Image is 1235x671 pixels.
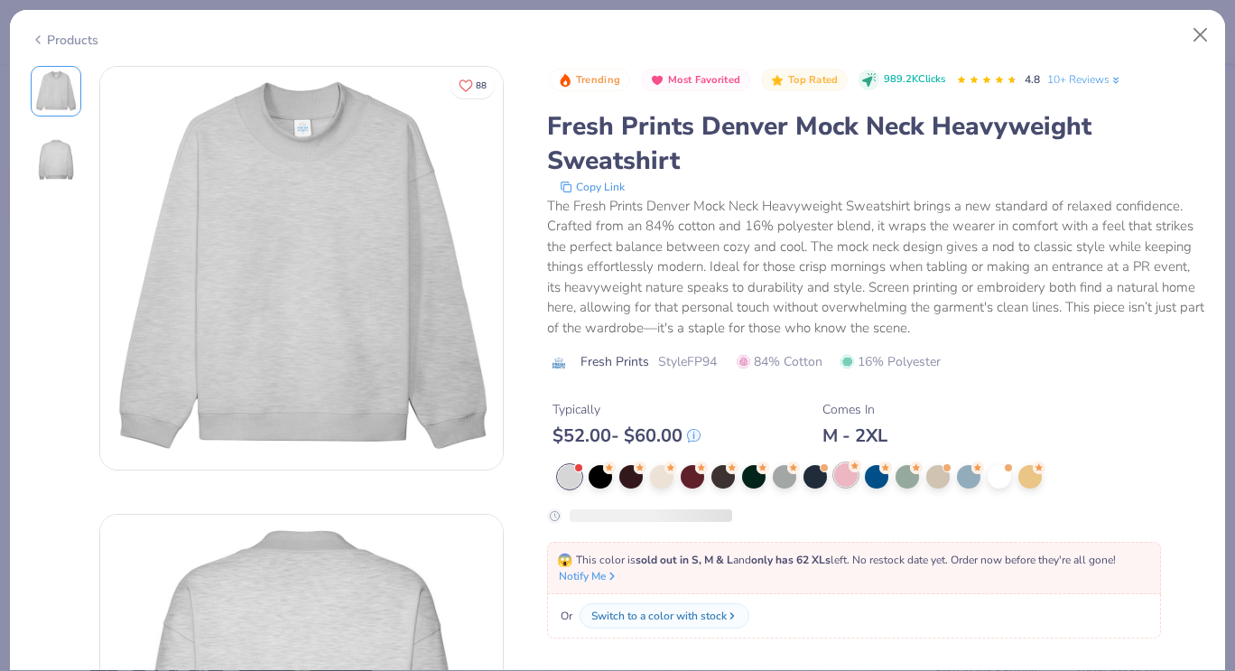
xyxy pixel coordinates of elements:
span: 4.8 [1025,72,1040,87]
button: Badge Button [641,69,750,92]
span: 84% Cotton [737,352,822,371]
div: Fresh Prints Denver Mock Neck Heavyweight Sweatshirt [547,109,1205,178]
button: copy to clipboard [554,178,630,196]
span: Trending [576,75,620,85]
div: 4.8 Stars [956,66,1017,95]
img: Back [34,138,78,182]
img: Front [100,67,503,470]
div: $ 52.00 - $ 60.00 [552,424,701,447]
button: Notify Me [559,568,618,584]
div: Products [31,31,98,50]
span: 😱 [557,552,572,569]
span: Style FP94 [658,352,717,371]
img: Top Rated sort [770,73,785,88]
a: 10+ Reviews [1047,71,1122,88]
strong: only has 62 XLs [751,553,831,567]
span: 989.2K Clicks [884,72,945,88]
button: Badge Button [549,69,630,92]
strong: sold out in S, M & L [636,553,733,567]
div: M - 2XL [822,424,887,447]
img: Most Favorited sort [650,73,664,88]
button: Like [450,72,495,98]
span: Top Rated [788,75,839,85]
div: Comes In [822,400,887,419]
span: 88 [476,81,487,90]
button: Close [1184,18,1218,52]
span: 16% Polyester [840,352,941,371]
button: Badge Button [761,69,848,92]
span: Fresh Prints [580,352,649,371]
img: brand logo [547,356,571,370]
span: This color is and left. No restock date yet. Order now before they're all gone! [557,553,1116,567]
div: Switch to a color with stock [591,608,727,624]
div: Typically [552,400,701,419]
div: The Fresh Prints Denver Mock Neck Heavyweight Sweatshirt brings a new standard of relaxed confide... [547,196,1205,339]
img: Front [34,70,78,113]
img: Trending sort [558,73,572,88]
button: Switch to a color with stock [580,603,749,629]
span: Most Favorited [668,75,740,85]
span: Or [557,608,572,624]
